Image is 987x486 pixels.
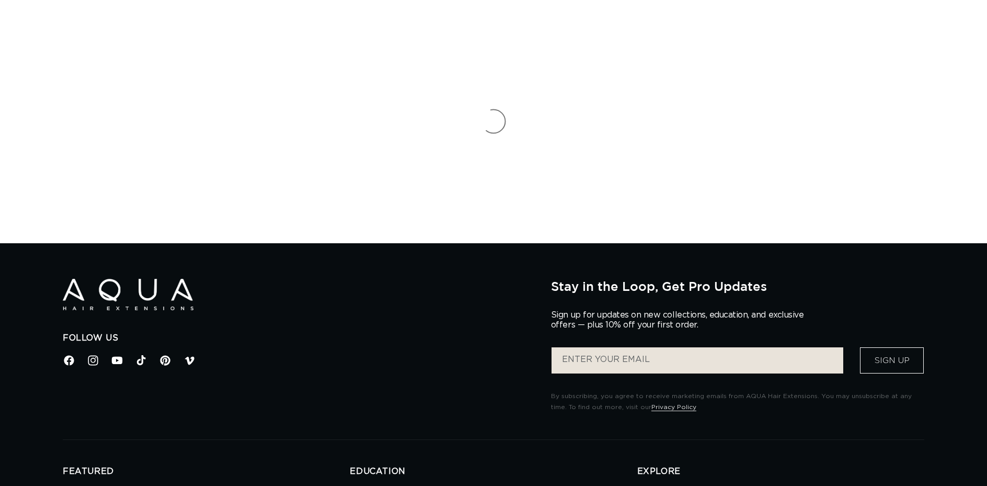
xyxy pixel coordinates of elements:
[860,347,924,374] button: Sign Up
[63,466,350,477] h2: FEATURED
[551,391,924,413] p: By subscribing, you agree to receive marketing emails from AQUA Hair Extensions. You may unsubscr...
[350,466,637,477] h2: EDUCATION
[651,404,696,410] a: Privacy Policy
[551,310,812,330] p: Sign up for updates on new collections, education, and exclusive offers — plus 10% off your first...
[637,466,924,477] h2: EXPLORE
[551,279,924,293] h2: Stay in the Loop, Get Pro Updates
[63,279,193,311] img: Aqua Hair Extensions
[552,347,843,374] input: ENTER YOUR EMAIL
[63,333,535,344] h2: Follow Us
